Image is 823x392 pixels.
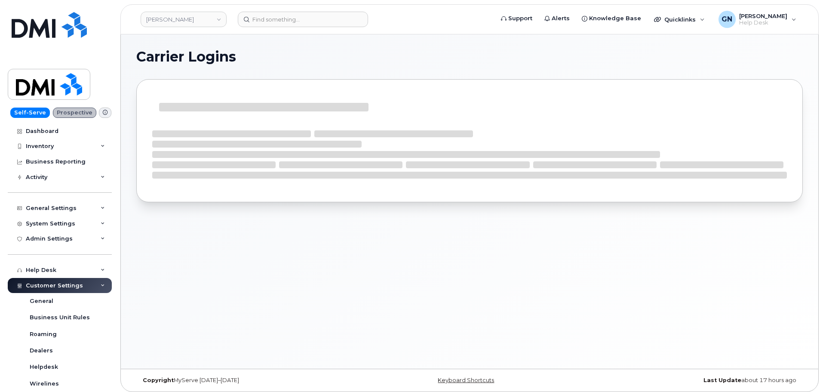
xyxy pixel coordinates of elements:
strong: Last Update [703,377,741,383]
span: Carrier Logins [136,50,236,63]
a: Keyboard Shortcuts [438,377,494,383]
div: MyServe [DATE]–[DATE] [136,377,359,384]
div: about 17 hours ago [580,377,803,384]
strong: Copyright [143,377,174,383]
